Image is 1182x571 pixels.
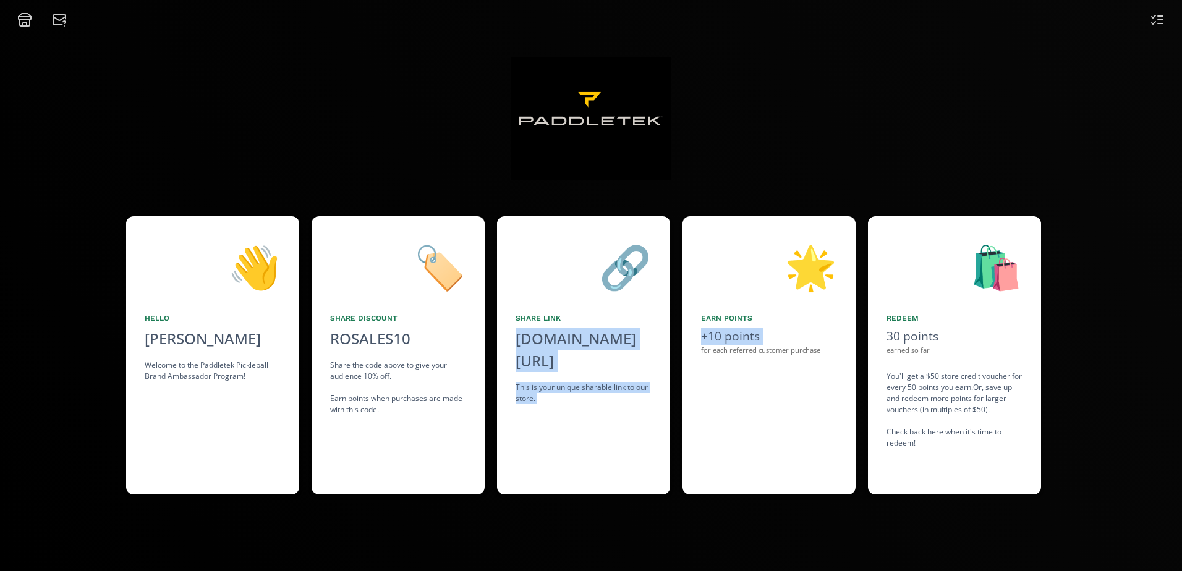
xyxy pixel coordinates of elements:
div: [DOMAIN_NAME][URL] [516,328,652,372]
div: Welcome to the Paddletek Pickleball Brand Ambassador Program! [145,360,281,382]
div: Share Link [516,313,652,324]
div: 🔗 [516,235,652,298]
div: +10 points [701,328,837,345]
div: 🏷️ [330,235,466,298]
div: 30 points [886,328,1023,345]
div: 🛍️ [886,235,1023,298]
div: This is your unique sharable link to our store. [516,382,652,404]
div: Earn points [701,313,837,324]
div: You'll get a $50 store credit voucher for every 50 points you earn. Or, save up and redeem more p... [886,371,1023,449]
div: earned so far [886,345,1023,356]
div: [PERSON_NAME] [145,328,281,350]
div: 👋 [145,235,281,298]
div: Share the code above to give your audience 10% off. Earn points when purchases are made with this... [330,360,466,415]
div: 🌟 [701,235,837,298]
div: Share Discount [330,313,466,324]
div: ROSALES10 [330,328,410,350]
div: Hello [145,313,281,324]
div: for each referred customer purchase [701,345,837,356]
div: Redeem [886,313,1023,324]
img: zDTMpVNsP4cs [511,57,671,180]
